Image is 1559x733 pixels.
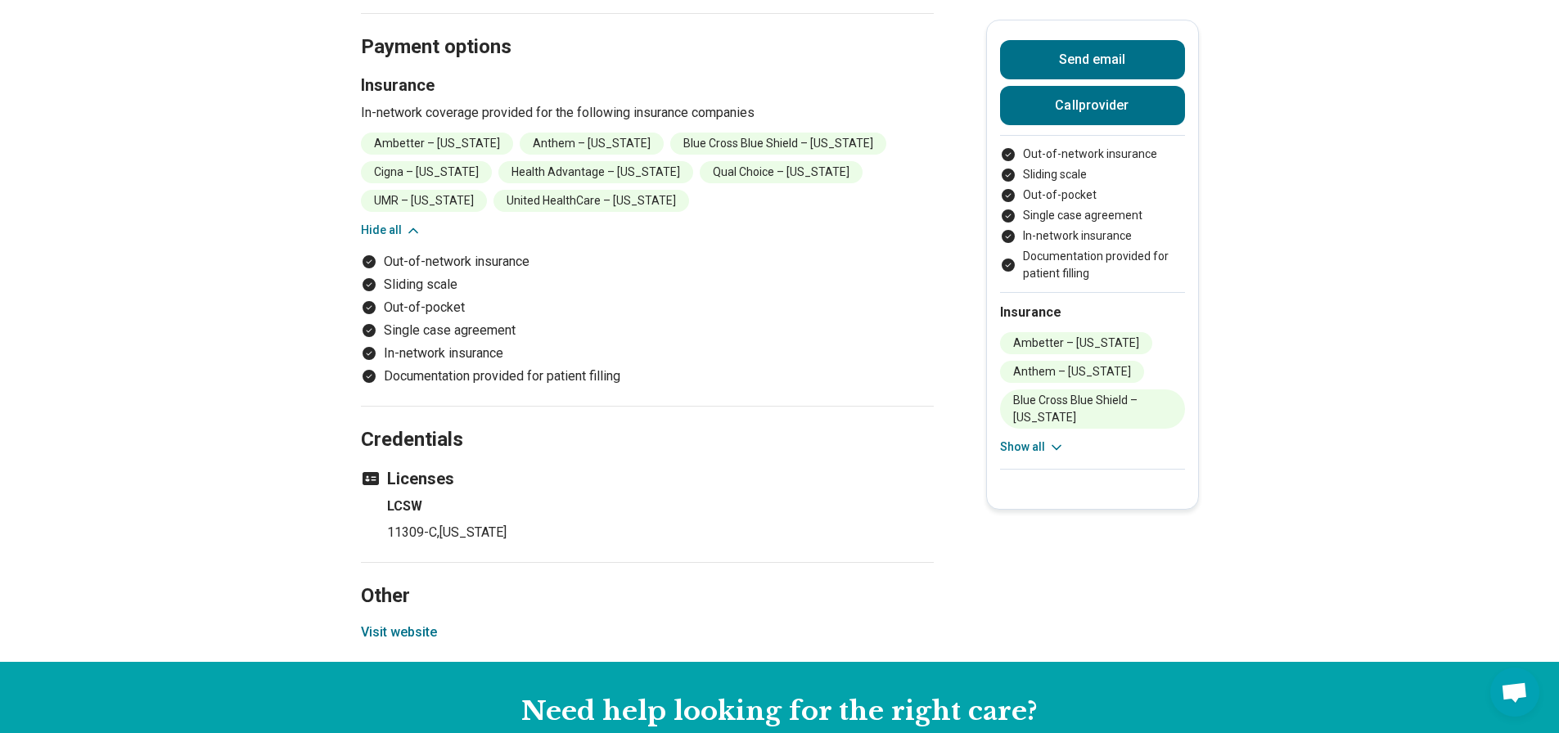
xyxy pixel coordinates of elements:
h3: Licenses [361,467,934,490]
h2: Need help looking for the right care? [13,695,1546,729]
li: Single case agreement [1000,207,1185,224]
li: Documentation provided for patient filling [361,366,934,386]
li: Sliding scale [1000,166,1185,183]
button: Hide all [361,222,421,239]
li: United HealthCare – [US_STATE] [493,190,689,212]
button: Callprovider [1000,86,1185,125]
li: Cigna – [US_STATE] [361,161,492,183]
li: Out-of-network insurance [1000,146,1185,163]
button: Visit website [361,623,437,642]
li: Sliding scale [361,275,934,295]
li: Ambetter – [US_STATE] [361,133,513,155]
ul: Payment options [361,252,934,386]
button: Show all [1000,438,1065,456]
li: Health Advantage – [US_STATE] [498,161,693,183]
h2: Insurance [1000,303,1185,322]
li: UMR – [US_STATE] [361,190,487,212]
li: Out-of-pocket [361,298,934,317]
li: Anthem – [US_STATE] [520,133,664,155]
p: In-network coverage provided for the following insurance companies [361,103,934,123]
li: In-network insurance [361,344,934,363]
li: Out-of-network insurance [361,252,934,272]
h2: Credentials [361,387,934,454]
li: Ambetter – [US_STATE] [1000,332,1152,354]
span: , [US_STATE] [437,524,507,540]
h3: Insurance [361,74,934,97]
li: Out-of-pocket [1000,187,1185,204]
h4: LCSW [387,497,934,516]
ul: Payment options [1000,146,1185,282]
li: In-network insurance [1000,227,1185,245]
li: Single case agreement [361,321,934,340]
h2: Other [361,543,934,610]
p: 11309-C [387,523,934,542]
li: Blue Cross Blue Shield – [US_STATE] [1000,389,1185,429]
li: Documentation provided for patient filling [1000,248,1185,282]
li: Blue Cross Blue Shield – [US_STATE] [670,133,886,155]
li: Anthem – [US_STATE] [1000,361,1144,383]
a: Open chat [1490,668,1539,717]
button: Send email [1000,40,1185,79]
li: Qual Choice – [US_STATE] [700,161,863,183]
